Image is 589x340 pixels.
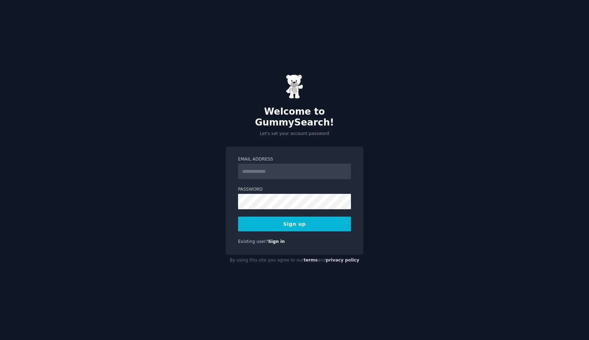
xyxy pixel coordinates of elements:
label: Password [238,186,351,193]
div: By using this site you agree to our and [226,255,363,266]
img: Gummy Bear [286,74,303,99]
h2: Welcome to GummySearch! [226,106,363,128]
span: Existing user? [238,239,268,244]
label: Email Address [238,156,351,163]
a: privacy policy [326,258,359,263]
a: Sign in [268,239,285,244]
p: Let's set your account password [226,131,363,137]
button: Sign up [238,217,351,231]
a: terms [304,258,318,263]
